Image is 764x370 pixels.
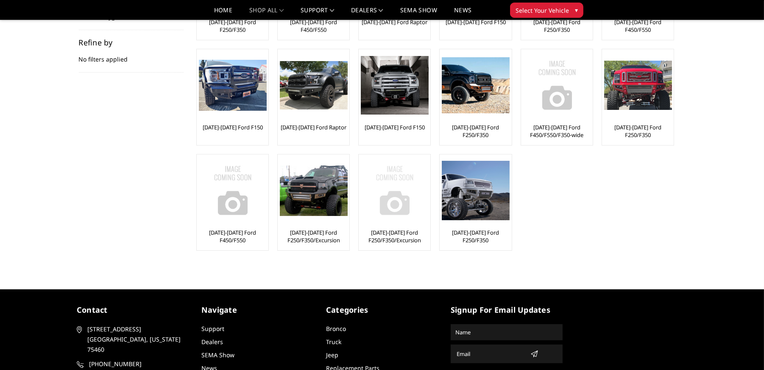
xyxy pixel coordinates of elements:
a: [DATE]-[DATE] Ford F450/F550 [604,18,672,34]
a: Support [301,7,334,20]
a: [DATE]-[DATE] Ford F250/F350 [442,123,509,139]
a: [DATE]-[DATE] Ford F250/F350 [604,123,672,139]
span: ▾ [575,6,578,14]
button: Select Your Vehicle [510,3,583,18]
a: Dealers [351,7,383,20]
a: [DATE]-[DATE] Ford F250/F350 [442,229,509,244]
a: No Image [523,51,591,119]
h5: contact [77,304,189,316]
input: Name [452,325,561,339]
div: No filters applied [79,39,184,73]
a: News [454,7,471,20]
a: [DATE]-[DATE] Ford F150 [203,123,263,131]
a: shop all [249,7,284,20]
h5: Categories [326,304,438,316]
span: [STREET_ADDRESS] [GEOGRAPHIC_DATA], [US_STATE] 75460 [87,324,186,355]
a: [DATE]-[DATE] Ford F450/F550/F350-wide [523,123,591,139]
a: [DATE]-[DATE] Ford F150 [446,18,506,26]
span: Select Your Vehicle [516,6,569,15]
a: [DATE]-[DATE] Ford Raptor [281,123,346,131]
a: Bronco [326,325,346,333]
img: No Image [199,157,267,224]
a: [DATE]-[DATE] Ford F250/F350/Excursion [361,229,428,244]
a: [DATE]-[DATE] Ford F450/F550 [280,18,347,34]
a: Dealers [201,338,223,346]
img: No Image [361,157,429,224]
a: [DATE]-[DATE] Ford F250/F350/Excursion [280,229,347,244]
a: SEMA Show [201,351,234,359]
h5: Navigate [201,304,313,316]
span: [PHONE_NUMBER] [89,359,187,369]
a: Truck [326,338,341,346]
a: Home [214,7,232,20]
a: [DATE]-[DATE] Ford F250/F350 [199,18,266,34]
a: [DATE]-[DATE] Ford F250/F350 [523,18,591,34]
img: No Image [523,51,591,119]
a: [PHONE_NUMBER] [77,359,189,369]
h5: signup for email updates [451,304,563,316]
a: [DATE]-[DATE] Ford F150 [365,123,425,131]
iframe: Chat Widget [722,329,764,370]
a: No Image [199,157,266,224]
input: Email [453,347,527,361]
a: [DATE]-[DATE] Ford F450/F550 [199,229,266,244]
a: Jeep [326,351,338,359]
a: SEMA Show [400,7,437,20]
a: Support [201,325,224,333]
h5: Refine by [79,39,184,46]
a: [DATE]-[DATE] Ford Raptor [362,18,427,26]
